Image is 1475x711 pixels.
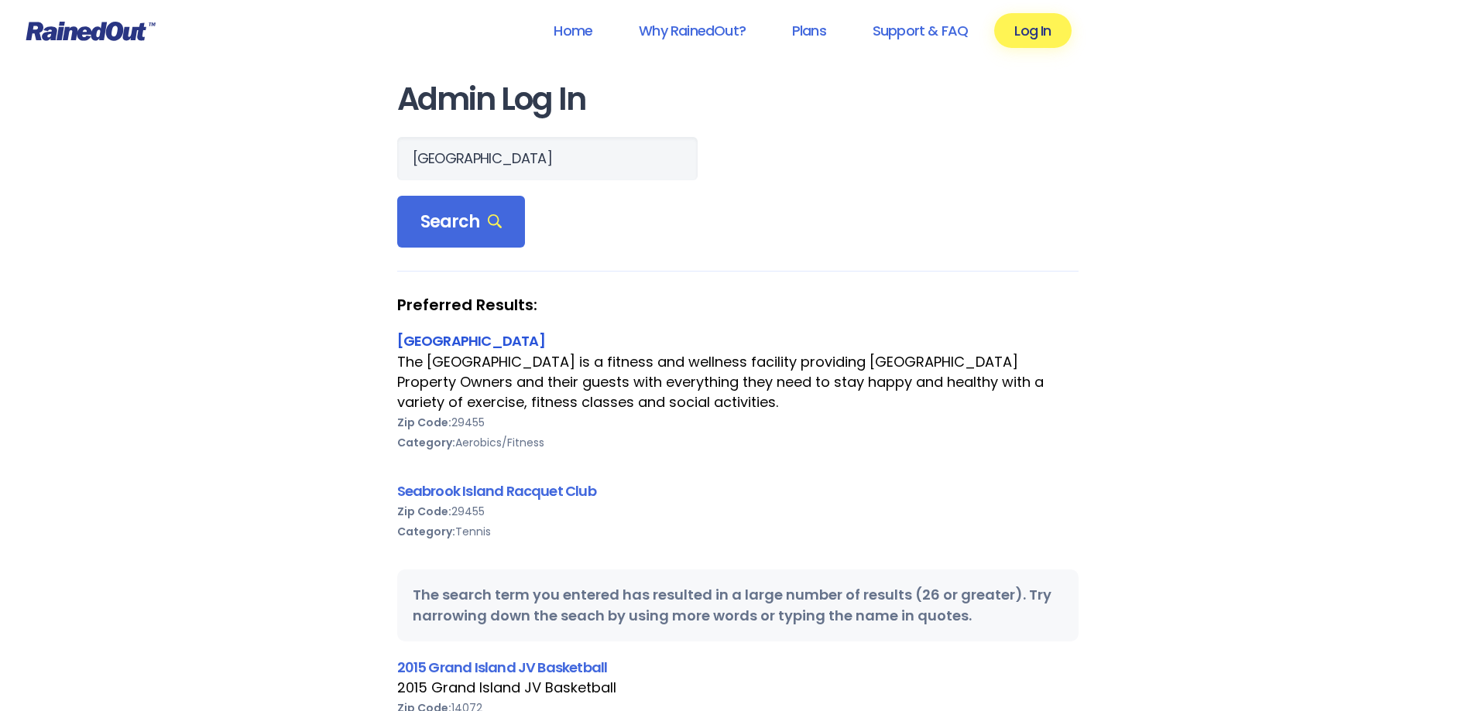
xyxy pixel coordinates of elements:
[772,13,846,48] a: Plans
[397,196,526,248] div: Search
[397,524,455,539] b: Category:
[397,432,1079,453] div: Aerobics/Fitness
[397,331,545,350] a: [GEOGRAPHIC_DATA]
[397,352,1079,412] div: The [GEOGRAPHIC_DATA] is a fitness and wellness facility providing [GEOGRAPHIC_DATA] Property Own...
[852,13,988,48] a: Support & FAQ
[533,13,612,48] a: Home
[397,657,1079,678] div: 2015 Grand Island JV Basketball
[397,82,1079,117] h1: Admin Log In
[994,13,1071,48] a: Log In
[397,521,1079,542] div: Tennis
[397,481,596,501] a: Seabrook Island Racquet Club
[397,435,455,450] b: Category:
[397,569,1079,641] div: The search term you entered has resulted in a large number of results (26 or greater). Try narrow...
[397,678,1079,698] div: 2015 Grand Island JV Basketball
[397,415,451,430] b: Zip Code:
[397,504,451,519] b: Zip Code:
[619,13,766,48] a: Why RainedOut?
[397,330,1079,351] div: [GEOGRAPHIC_DATA]
[420,211,503,233] span: Search
[397,480,1079,501] div: Seabrook Island Racquet Club
[397,137,698,180] input: Search Orgs…
[397,501,1079,521] div: 29455
[397,295,1079,315] strong: Preferred Results:
[397,658,608,677] a: 2015 Grand Island JV Basketball
[397,412,1079,432] div: 29455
